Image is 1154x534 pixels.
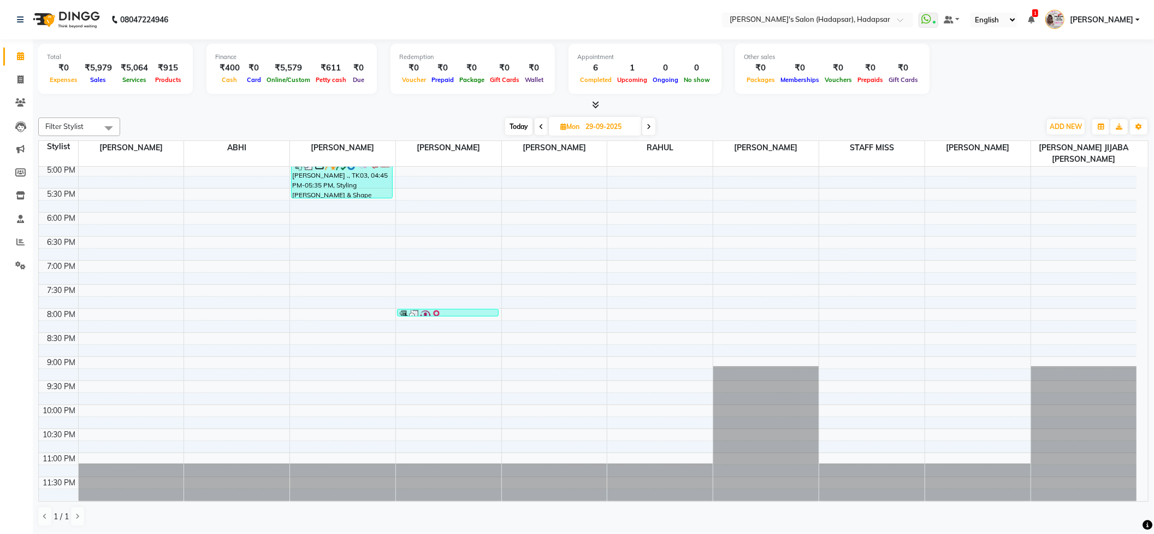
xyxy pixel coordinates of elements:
span: Completed [577,76,614,84]
div: [PERSON_NAME] ., TK03, 04:45 PM-05:35 PM, Styling [PERSON_NAME] & Shape [DEMOGRAPHIC_DATA] (250) ... [292,159,392,198]
div: 7:00 PM [45,261,78,272]
div: ₹0 [244,62,264,74]
div: 10:30 PM [41,429,78,441]
div: 0 [650,62,681,74]
div: 6:30 PM [45,237,78,248]
div: ₹0 [744,62,778,74]
span: Voucher [399,76,429,84]
div: 10:00 PM [41,405,78,416]
div: ₹0 [487,62,522,74]
span: Ongoing [650,76,681,84]
div: Stylist [39,141,78,152]
span: ABHI [184,141,289,155]
span: [PERSON_NAME] [925,141,1031,155]
span: Memberships [778,76,822,84]
div: ₹0 [429,62,457,74]
div: 5:00 PM [45,165,78,176]
button: ADD NEW [1047,119,1085,134]
div: 11:30 PM [41,477,78,489]
div: ₹0 [399,62,429,74]
div: Appointment [577,52,713,62]
div: Redemption [399,52,546,62]
span: [PERSON_NAME] [1070,14,1133,26]
input: 2025-09-29 [582,119,637,135]
div: ₹0 [886,62,921,74]
span: Online/Custom [264,76,313,84]
div: 8:00 PM [45,309,78,320]
span: [PERSON_NAME] [502,141,607,155]
div: 1 [614,62,650,74]
span: Package [457,76,487,84]
span: [PERSON_NAME] JIJABA [PERSON_NAME] [1031,141,1137,166]
span: ADD NEW [1050,122,1082,131]
div: 5:30 PM [45,189,78,200]
span: 1 / 1 [54,511,69,523]
div: ₹400 [215,62,244,74]
span: [PERSON_NAME] [290,141,395,155]
div: 6 [577,62,614,74]
div: Other sales [744,52,921,62]
div: 9:30 PM [45,381,78,392]
span: Today [505,118,532,135]
span: Due [350,76,367,84]
span: Vouchers [822,76,855,84]
span: 1 [1032,9,1038,17]
span: Filter Stylist [45,122,84,131]
span: Upcoming [614,76,650,84]
div: ₹0 [822,62,855,74]
div: 9:00 PM [45,357,78,368]
div: 11:00 PM [41,453,78,465]
div: 0 [681,62,713,74]
div: ₹0 [778,62,822,74]
a: 1 [1028,15,1034,25]
div: ₹5,579 [264,62,313,74]
div: [PERSON_NAME], TK04, 07:50 PM-08:00 PM, THREADI EYE BROW (50) (₹50) [398,309,498,316]
span: Mon [558,122,582,131]
div: ₹0 [522,62,546,74]
div: ₹0 [349,62,368,74]
div: ₹0 [457,62,487,74]
img: PAVAN [1045,10,1064,29]
span: Cash [220,76,240,84]
div: ₹611 [313,62,349,74]
div: Finance [215,52,368,62]
div: ₹0 [47,62,80,74]
span: Prepaid [429,76,457,84]
span: No show [681,76,713,84]
div: ₹0 [855,62,886,74]
div: ₹5,064 [116,62,152,74]
span: RAHUL [607,141,713,155]
span: Petty cash [313,76,349,84]
span: Expenses [47,76,80,84]
b: 08047224946 [120,4,168,35]
div: ₹915 [152,62,184,74]
div: 8:30 PM [45,333,78,344]
span: Wallet [522,76,546,84]
span: Gift Cards [487,76,522,84]
span: Services [120,76,149,84]
span: Sales [88,76,109,84]
span: [PERSON_NAME] [79,141,184,155]
div: 6:00 PM [45,213,78,224]
span: Card [244,76,264,84]
span: Gift Cards [886,76,921,84]
div: 7:30 PM [45,285,78,296]
div: ₹5,979 [80,62,116,74]
span: Packages [744,76,778,84]
span: STAFF MISS [819,141,925,155]
div: Total [47,52,184,62]
span: Products [152,76,184,84]
span: [PERSON_NAME] [396,141,501,155]
img: logo [28,4,103,35]
span: [PERSON_NAME] [713,141,819,155]
span: Prepaids [855,76,886,84]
